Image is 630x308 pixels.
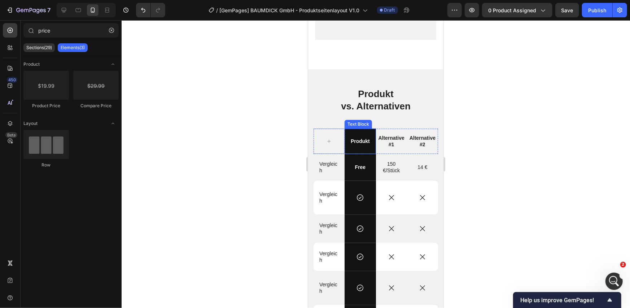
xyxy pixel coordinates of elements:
button: Show survey - Help us improve GemPages! [520,296,614,304]
iframe: To enrich screen reader interactions, please activate Accessibility in Grammarly extension settings [308,20,443,308]
span: Product [23,61,40,68]
span: Toggle open [107,58,119,70]
div: Row [23,162,69,168]
input: Search Sections & Elements [23,23,119,38]
div: Undo/Redo [136,3,165,17]
span: 0 product assigned [488,6,536,14]
span: Save [561,7,573,13]
p: 7 [47,6,51,14]
div: Publish [588,6,606,14]
button: 0 product assigned [482,3,552,17]
span: [GemPages] BAUMDICK GmbH - Produktseitenlayout V1.0 [220,6,360,14]
span: Toggle open [107,118,119,129]
p: Elements(3) [61,45,85,51]
button: Save [555,3,579,17]
p: Sections(29) [26,45,52,51]
button: 7 [3,3,54,17]
div: Product Price [23,103,69,109]
div: Compare Price [73,103,119,109]
div: Beta [5,132,17,138]
span: Layout [23,120,38,127]
span: Draft [384,7,395,13]
span: Help us improve GemPages! [520,297,605,304]
button: Publish [582,3,612,17]
span: 2 [620,262,626,268]
iframe: Intercom live chat [605,273,623,290]
span: / [216,6,218,14]
div: 450 [7,77,17,83]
